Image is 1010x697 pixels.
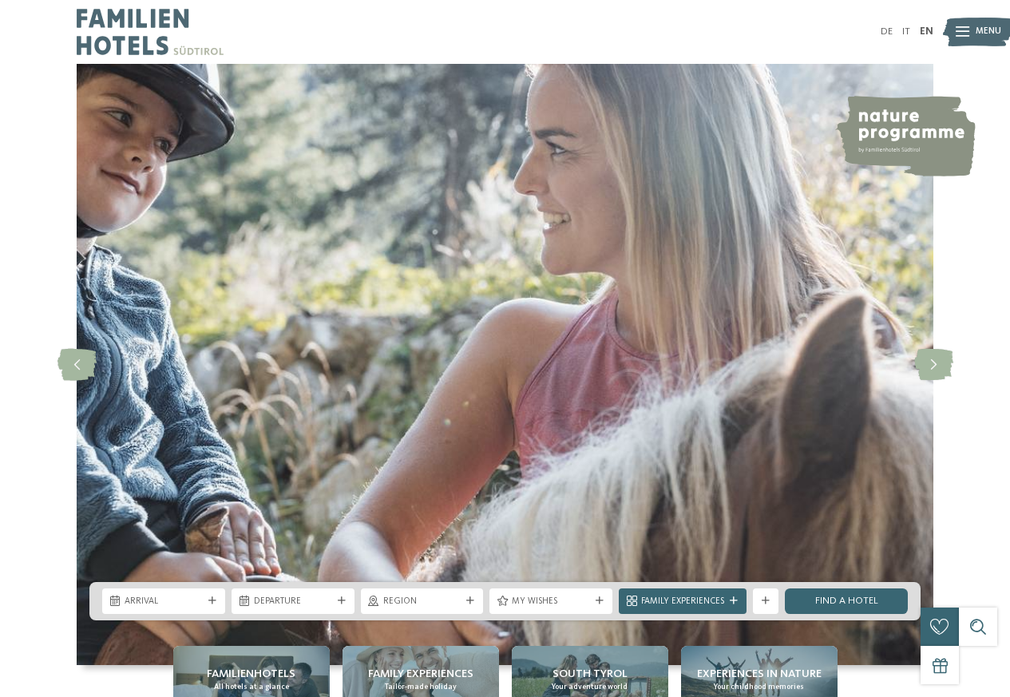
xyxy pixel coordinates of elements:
span: Region [383,596,461,608]
img: Familienhotels Südtirol: The happy family places! [77,64,933,665]
span: Experiences in nature [697,666,822,682]
span: My wishes [512,596,590,608]
span: All hotels at a glance [214,682,289,692]
a: Find a hotel [785,588,908,614]
span: Menu [976,26,1001,38]
span: Tailor-made holiday [385,682,457,692]
span: South Tyrol [553,666,628,682]
a: EN [920,26,933,37]
span: Family Experiences [368,666,473,682]
span: Arrival [125,596,203,608]
span: Your childhood memories [714,682,804,692]
a: DE [881,26,893,37]
span: Your adventure world [552,682,628,692]
a: IT [902,26,910,37]
span: Familienhotels [207,666,295,682]
img: nature programme by Familienhotels Südtirol [835,96,976,176]
span: Family Experiences [641,596,724,608]
span: Departure [254,596,332,608]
